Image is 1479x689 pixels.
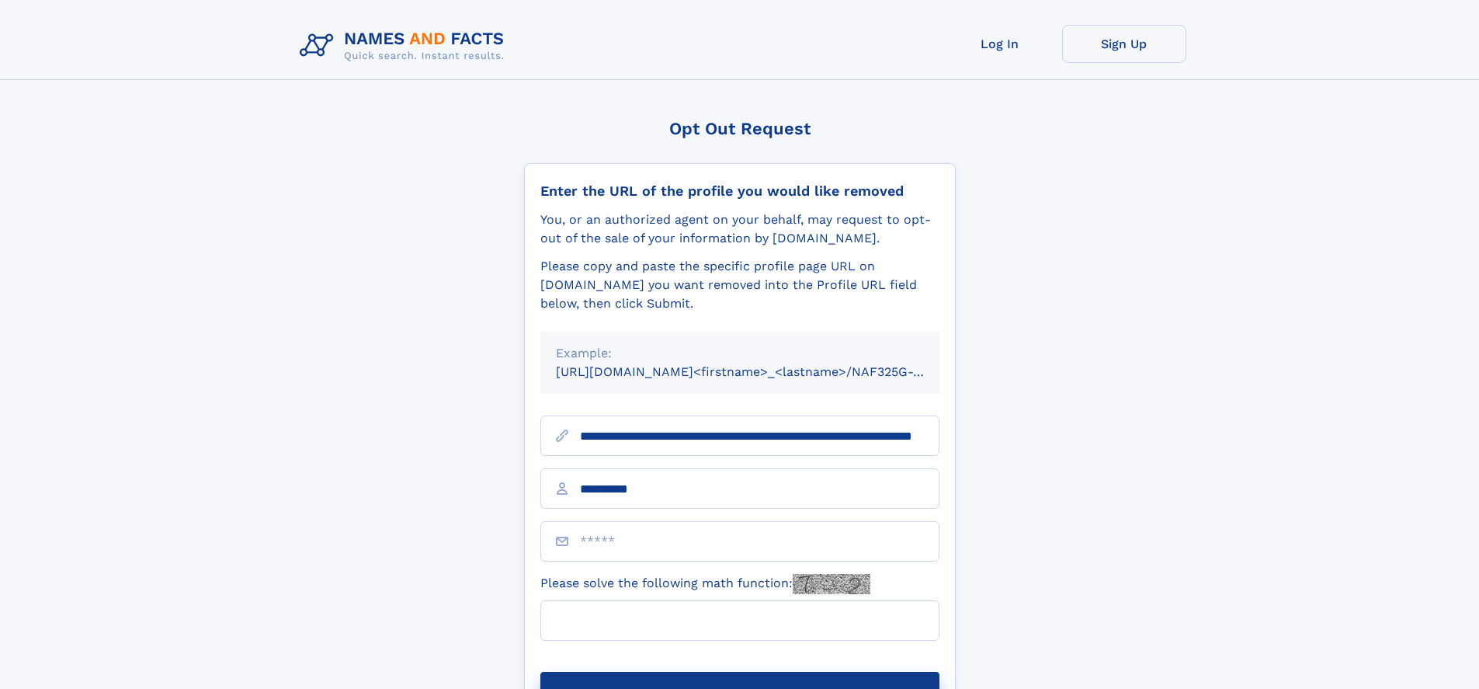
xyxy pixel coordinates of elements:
[540,183,939,200] div: Enter the URL of the profile you would like removed
[540,574,870,594] label: Please solve the following math function:
[540,257,939,313] div: Please copy and paste the specific profile page URL on [DOMAIN_NAME] you want removed into the Pr...
[556,364,969,379] small: [URL][DOMAIN_NAME]<firstname>_<lastname>/NAF325G-xxxxxxxx
[540,211,939,248] div: You, or an authorized agent on your behalf, may request to opt-out of the sale of your informatio...
[524,119,956,138] div: Opt Out Request
[556,344,924,363] div: Example:
[1062,25,1186,63] a: Sign Up
[293,25,517,67] img: Logo Names and Facts
[938,25,1062,63] a: Log In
